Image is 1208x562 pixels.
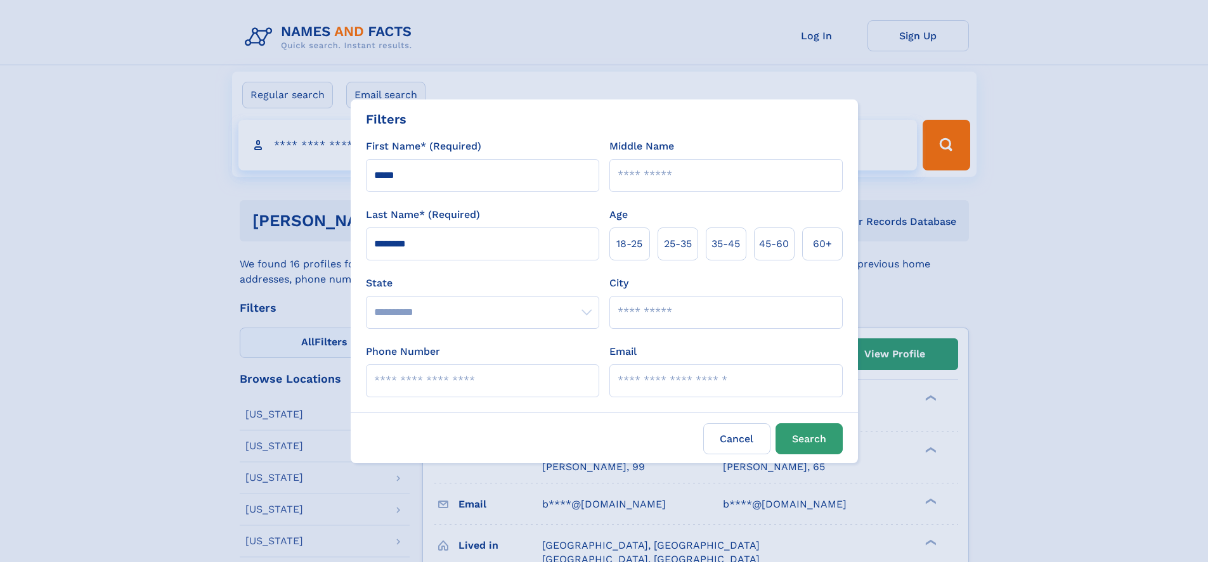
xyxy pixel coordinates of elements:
[609,344,637,359] label: Email
[366,110,406,129] div: Filters
[711,236,740,252] span: 35‑45
[609,207,628,222] label: Age
[609,139,674,154] label: Middle Name
[703,423,770,454] label: Cancel
[366,139,481,154] label: First Name* (Required)
[609,276,628,291] label: City
[813,236,832,252] span: 60+
[366,207,480,222] label: Last Name* (Required)
[616,236,642,252] span: 18‑25
[776,423,843,454] button: Search
[366,276,599,291] label: State
[664,236,692,252] span: 25‑35
[366,344,440,359] label: Phone Number
[759,236,789,252] span: 45‑60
